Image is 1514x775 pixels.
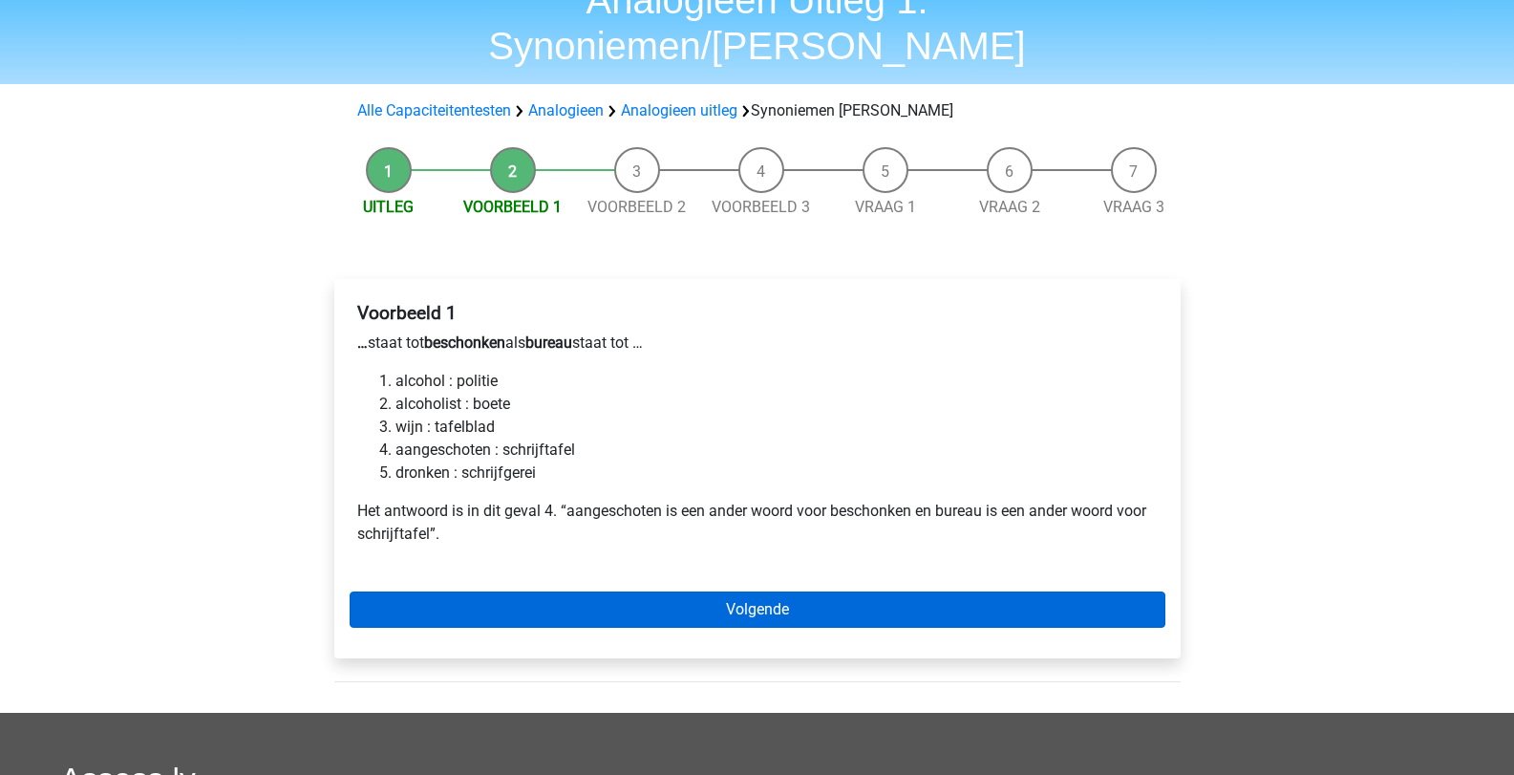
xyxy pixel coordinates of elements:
a: Vraag 1 [855,198,916,216]
li: aangeschoten : schrijftafel [395,439,1158,462]
a: Analogieen [528,101,604,119]
a: Voorbeeld 1 [463,198,562,216]
a: Voorbeeld 2 [587,198,686,216]
a: Voorbeeld 3 [712,198,810,216]
li: alcohol : politie [395,370,1158,393]
li: alcoholist : boete [395,393,1158,416]
a: Volgende [350,592,1165,628]
div: Synoniemen [PERSON_NAME] [350,99,1165,122]
b: bureau [525,334,572,352]
b: beschonken [424,334,505,352]
a: Uitleg [363,198,414,216]
b: … [357,334,368,352]
b: Voorbeeld 1 [357,302,457,324]
p: staat tot als staat tot … [357,332,1158,355]
a: Vraag 2 [979,198,1040,216]
p: Het antwoord is in dit geval 4. “aangeschoten is een ander woord voor beschonken en bureau is een... [357,500,1158,546]
li: dronken : schrijfgerei [395,462,1158,484]
li: wijn : tafelblad [395,416,1158,439]
a: Alle Capaciteitentesten [357,101,511,119]
a: Vraag 3 [1103,198,1164,216]
a: Analogieen uitleg [621,101,737,119]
